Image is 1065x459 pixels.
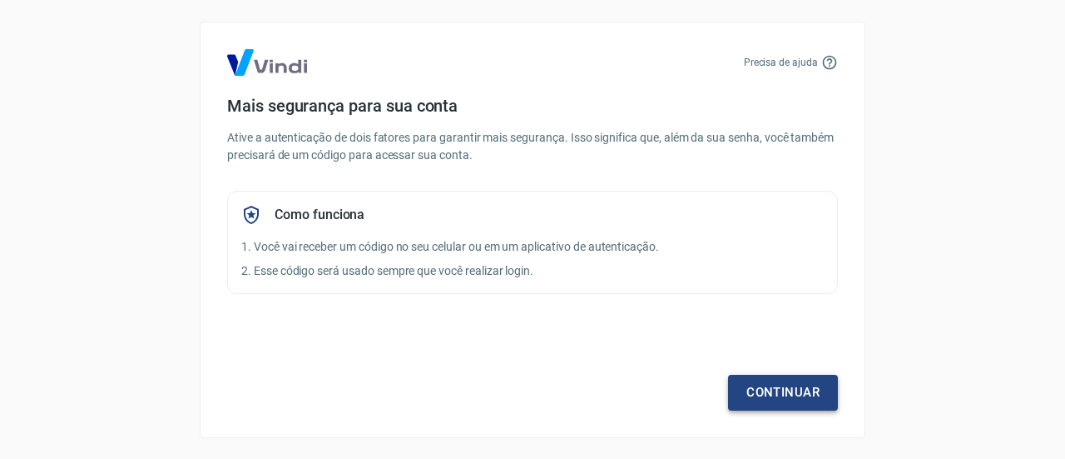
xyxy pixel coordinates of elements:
a: Continuar [728,375,838,410]
img: Logo Vind [227,49,307,76]
p: 2. Esse código será usado sempre que você realizar login. [241,262,824,280]
h4: Mais segurança para sua conta [227,96,838,116]
p: Ative a autenticação de dois fatores para garantir mais segurança. Isso significa que, além da su... [227,129,838,164]
h5: Como funciona [275,207,364,223]
p: 1. Você vai receber um código no seu celular ou em um aplicativo de autenticação. [241,238,824,256]
p: Precisa de ajuda [744,55,818,70]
